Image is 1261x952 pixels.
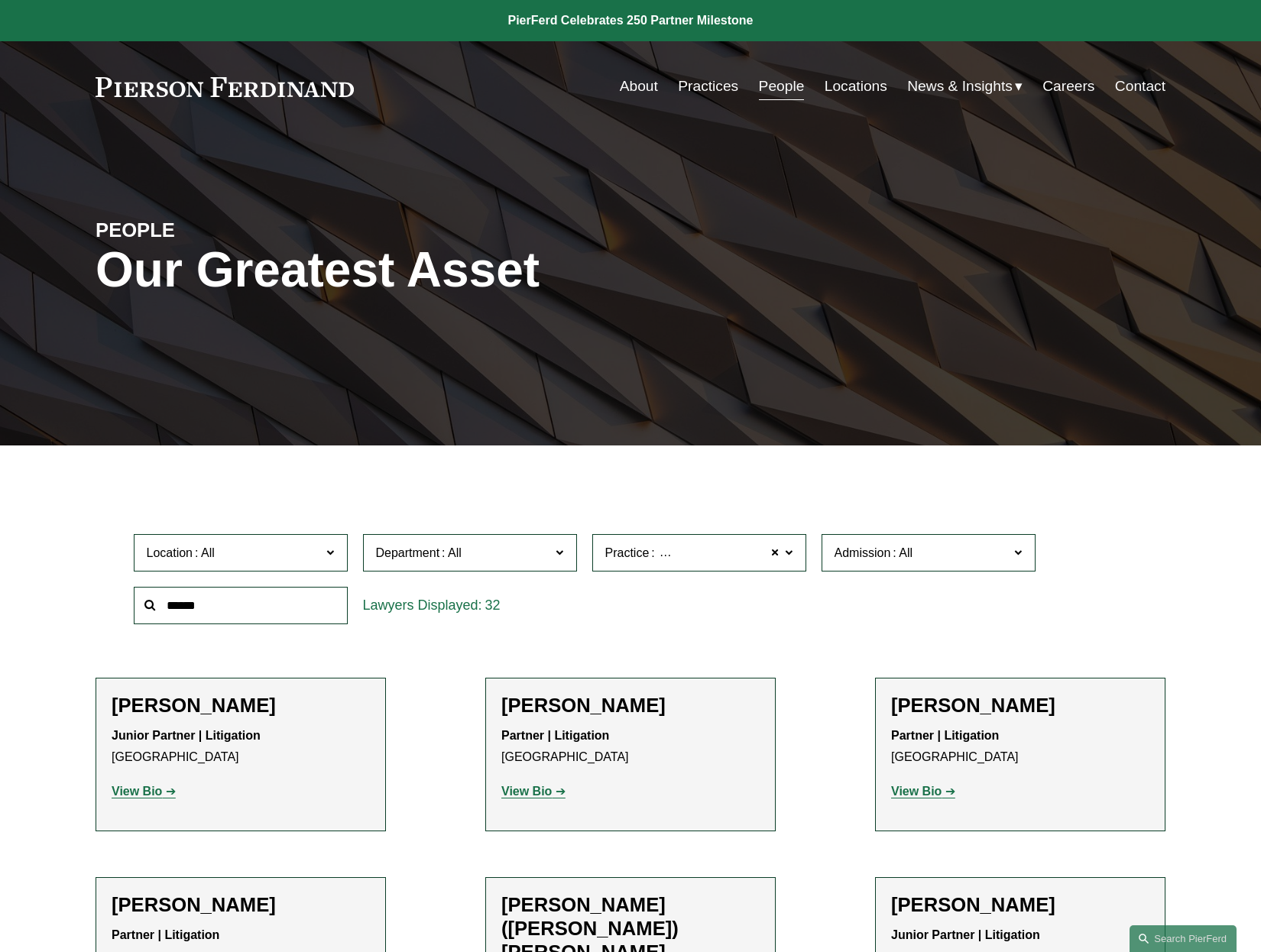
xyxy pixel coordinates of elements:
[891,928,1040,941] strong: Junior Partner | Litigation
[112,928,219,941] strong: Partner | Litigation
[96,218,363,242] h4: PEOPLE
[907,72,1023,101] a: folder dropdown
[112,729,261,742] strong: Junior Partner | Litigation
[112,694,370,717] h2: [PERSON_NAME]
[501,729,609,742] strong: Partner | Litigation
[1042,72,1094,101] a: Careers
[112,785,176,798] a: View Bio
[501,785,566,798] a: View Bio
[112,725,370,769] p: [GEOGRAPHIC_DATA]
[657,543,812,563] span: Cyber, Privacy & Technology
[485,597,501,613] span: 32
[891,725,1149,769] p: [GEOGRAPHIC_DATA]
[835,546,891,559] span: Admission
[907,73,1013,100] span: News & Insights
[147,546,193,559] span: Location
[891,785,942,798] strong: View Bio
[620,72,658,101] a: About
[501,785,552,798] strong: View Bio
[891,694,1149,717] h2: [PERSON_NAME]
[501,694,760,717] h2: [PERSON_NAME]
[891,785,955,798] a: View Bio
[678,72,738,101] a: Practices
[605,546,650,559] span: Practice
[1130,925,1237,952] a: Search this site
[112,893,370,917] h2: [PERSON_NAME]
[96,242,809,298] h1: Our Greatest Asset
[759,72,805,101] a: People
[1115,72,1165,101] a: Contact
[376,546,440,559] span: Department
[501,725,760,769] p: [GEOGRAPHIC_DATA]
[891,729,999,742] strong: Partner | Litigation
[112,785,162,798] strong: View Bio
[891,893,1149,917] h2: [PERSON_NAME]
[825,72,887,101] a: Locations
